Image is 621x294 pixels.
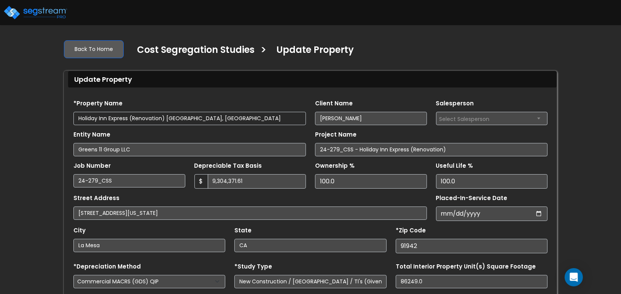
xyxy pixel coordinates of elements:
[73,99,123,108] label: *Property Name
[436,99,474,108] label: Salesperson
[396,262,536,271] label: Total Interior Property Unit(s) Square Footage
[131,44,255,60] a: Cost Segregation Studies
[194,174,208,189] span: $
[234,262,272,271] label: *Study Type
[315,143,548,156] input: Project Name
[68,71,557,87] div: Update Property
[73,130,110,139] label: Entity Name
[73,262,141,271] label: *Depreciation Method
[64,40,124,58] a: Back To Home
[260,44,267,59] h3: >
[315,130,357,139] label: Project Name
[73,207,427,220] input: Street Address
[73,143,306,156] input: Entity Name
[276,44,354,57] h4: Update Property
[315,112,427,125] input: Client Name
[73,226,86,235] label: City
[436,194,508,203] label: Placed-In-Service Date
[315,162,355,170] label: Ownership %
[396,275,548,288] input: total square foot
[436,162,473,170] label: Useful Life %
[194,162,262,170] label: Depreciable Tax Basis
[271,44,354,60] a: Update Property
[565,268,583,286] div: Open Intercom Messenger
[234,226,252,235] label: State
[439,115,490,123] span: Select Salesperson
[73,112,306,125] input: Property Name
[396,239,548,253] input: Zip Code
[436,174,548,189] input: Depreciation
[3,5,68,20] img: logo_pro_r.png
[396,226,426,235] label: *Zip Code
[208,174,306,189] input: 0.00
[73,162,111,170] label: Job Number
[73,194,119,203] label: Street Address
[315,174,427,189] input: Ownership
[137,44,255,57] h4: Cost Segregation Studies
[315,99,353,108] label: Client Name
